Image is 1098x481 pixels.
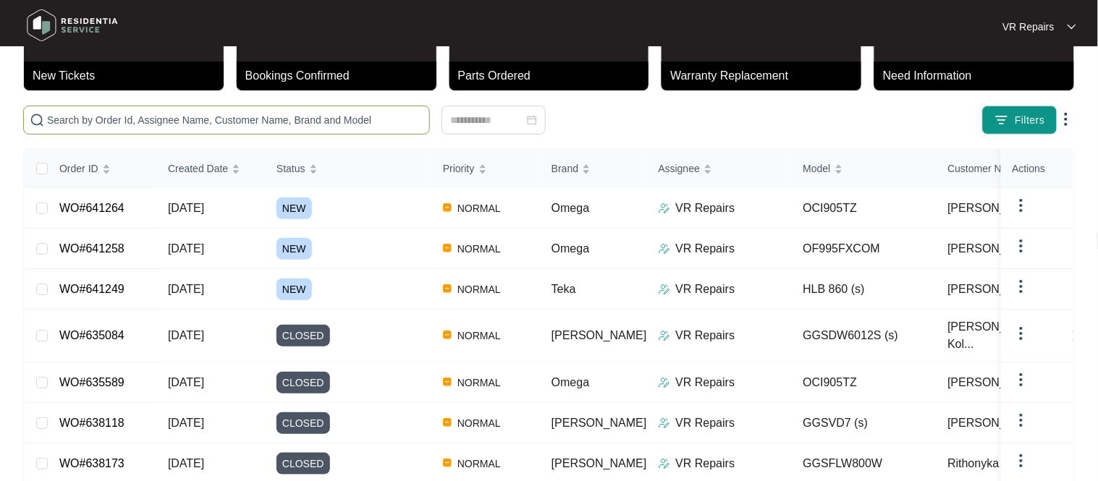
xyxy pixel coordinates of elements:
[276,412,330,434] span: CLOSED
[265,150,431,188] th: Status
[792,229,937,269] td: OF995FXCOM
[48,150,156,188] th: Order ID
[948,374,1044,391] span: [PERSON_NAME]
[659,243,670,255] img: Assigner Icon
[676,455,735,472] p: VR Repairs
[276,197,312,219] span: NEW
[948,455,1039,472] span: Rithonyka Sambo
[948,414,1044,432] span: [PERSON_NAME]
[156,150,265,188] th: Created Date
[245,67,436,85] p: Bookings Confirmed
[552,376,589,388] span: Omega
[948,318,1063,353] span: [PERSON_NAME]-Kol...
[59,161,98,176] span: Order ID
[659,458,670,469] img: Assigner Icon
[659,417,670,429] img: Assigner Icon
[1013,371,1030,388] img: dropdown arrow
[552,242,589,255] span: Omega
[647,150,792,188] th: Assignee
[552,283,576,295] span: Teka
[676,327,735,344] p: VR Repairs
[803,161,831,176] span: Model
[443,284,452,293] img: Vercel Logo
[458,67,649,85] p: Parts Ordered
[659,284,670,295] img: Assigner Icon
[452,374,507,391] span: NORMAL
[552,202,589,214] span: Omega
[982,106,1057,135] button: filter iconFilters
[1013,237,1030,255] img: dropdown arrow
[552,457,647,469] span: [PERSON_NAME]
[431,150,540,188] th: Priority
[676,281,735,298] p: VR Repairs
[276,325,330,346] span: CLOSED
[59,457,124,469] a: WO#638173
[59,417,124,429] a: WO#638118
[452,200,507,217] span: NORMAL
[443,418,452,427] img: Vercel Logo
[168,242,204,255] span: [DATE]
[1057,111,1075,128] img: dropdown arrow
[792,150,937,188] th: Model
[792,310,937,362] td: GGSDW6012S (s)
[948,240,1044,257] span: [PERSON_NAME]
[540,150,647,188] th: Brand
[168,202,204,214] span: [DATE]
[1001,150,1073,188] th: Actions
[1013,452,1030,469] img: dropdown arrow
[168,417,204,429] span: [DATE]
[670,67,861,85] p: Warranty Replacement
[792,403,937,443] td: GGSVD7 (s)
[552,161,578,176] span: Brand
[276,161,305,176] span: Status
[659,377,670,388] img: Assigner Icon
[552,417,647,429] span: [PERSON_NAME]
[883,67,1074,85] p: Need Information
[59,242,124,255] a: WO#641258
[168,161,228,176] span: Created Date
[443,378,452,386] img: Vercel Logo
[276,372,330,393] span: CLOSED
[792,269,937,310] td: HLB 860 (s)
[659,203,670,214] img: Assigner Icon
[443,331,452,339] img: Vercel Logo
[1013,325,1030,342] img: dropdown arrow
[676,240,735,257] p: VR Repairs
[676,414,735,432] p: VR Repairs
[276,453,330,474] span: CLOSED
[33,67,224,85] p: New Tickets
[59,329,124,341] a: WO#635084
[443,459,452,467] img: Vercel Logo
[948,161,1022,176] span: Customer Name
[443,244,452,252] img: Vercel Logo
[276,278,312,300] span: NEW
[168,283,204,295] span: [DATE]
[443,161,475,176] span: Priority
[452,455,507,472] span: NORMAL
[59,376,124,388] a: WO#635589
[937,150,1081,188] th: Customer Name
[948,281,1044,298] span: [PERSON_NAME]
[659,161,701,176] span: Assignee
[168,329,204,341] span: [DATE]
[1015,113,1045,128] span: Filters
[443,203,452,212] img: Vercel Logo
[994,113,1009,127] img: filter icon
[452,414,507,432] span: NORMAL
[948,200,1044,217] span: [PERSON_NAME]
[30,113,44,127] img: search-icon
[1013,197,1030,214] img: dropdown arrow
[792,188,937,229] td: OCI905TZ
[452,240,507,257] span: NORMAL
[47,112,423,128] input: Search by Order Id, Assignee Name, Customer Name, Brand and Model
[452,327,507,344] span: NORMAL
[1013,278,1030,295] img: dropdown arrow
[1013,412,1030,429] img: dropdown arrow
[168,457,204,469] span: [DATE]
[659,330,670,341] img: Assigner Icon
[59,202,124,214] a: WO#641264
[1002,20,1055,34] p: VR Repairs
[168,376,204,388] span: [DATE]
[276,238,312,260] span: NEW
[452,281,507,298] span: NORMAL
